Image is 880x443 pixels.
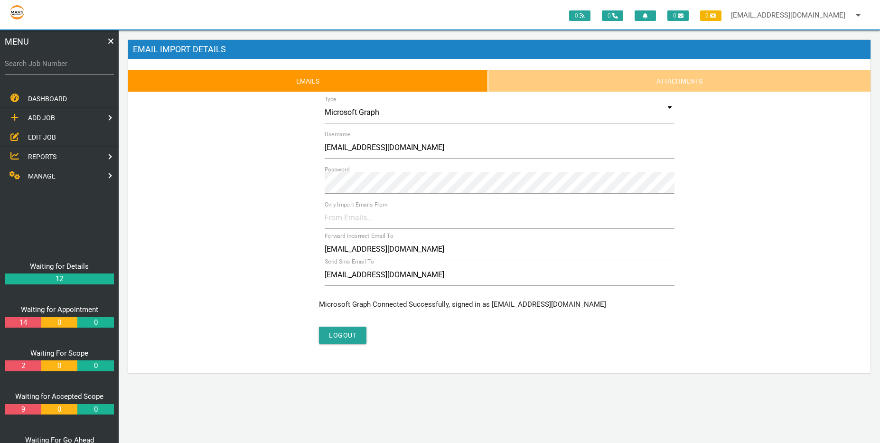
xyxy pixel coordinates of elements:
[77,404,113,415] a: 0
[77,360,113,371] a: 0
[325,257,374,266] label: Send Sms Email To
[28,172,56,180] span: MANAGE
[28,95,67,103] span: DASHBOARD
[5,317,41,328] a: 14
[325,207,396,228] input: From Emails...
[319,299,680,310] p: Microsoft Graph Connected Successfully, signed in as [EMAIL_ADDRESS][DOMAIN_NAME]
[667,10,689,21] span: 0
[5,404,41,415] a: 9
[30,349,88,358] a: Waiting For Scope
[325,95,337,104] label: Type
[28,133,56,141] span: EDIT JOB
[5,35,29,48] span: MENU
[488,69,871,92] a: Attachments
[133,45,226,54] span: Email Import Details
[128,69,488,92] a: Emails
[700,10,721,21] span: 2
[21,305,98,314] a: Waiting for Appointment
[5,273,114,284] a: 12
[569,10,590,21] span: 0
[41,360,77,371] a: 0
[15,392,103,401] a: Waiting for Accepted Scope
[30,262,89,271] a: Waiting for Details
[41,404,77,415] a: 0
[325,200,388,209] label: Only Import Emails From
[77,317,113,328] a: 0
[602,10,623,21] span: 0
[5,360,41,371] a: 2
[28,153,56,160] span: REPORTS
[28,114,55,122] span: ADD JOB
[325,130,350,139] label: Username
[325,232,393,240] label: Forward Incorrect Email To
[9,5,25,20] img: s3file
[319,327,366,344] button: Logout
[41,317,77,328] a: 0
[5,58,114,69] label: Search Job Number
[325,165,350,174] label: Password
